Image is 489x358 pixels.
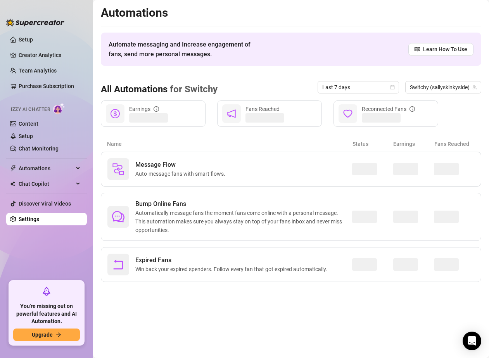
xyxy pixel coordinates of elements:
span: Auto-message fans with smart flows. [135,169,228,178]
span: Upgrade [32,332,53,338]
span: Win back your expired spenders. Follow every fan that got expired automatically. [135,265,330,273]
span: team [472,85,477,90]
span: heart [343,109,352,118]
article: Name [107,140,352,148]
h2: Automations [101,5,481,20]
span: arrow-right [56,332,61,337]
span: rollback [112,258,124,271]
span: thunderbolt [10,165,16,171]
span: You're missing out on powerful features and AI Automation. [13,303,80,325]
article: Status [352,140,393,148]
span: comment [112,211,124,223]
article: Earnings [393,140,434,148]
a: Setup [19,36,33,43]
div: Open Intercom Messenger [463,332,481,350]
span: Switchy (sallyskinkyside) [410,81,477,93]
a: Setup [19,133,33,139]
span: Bump Online Fans [135,199,352,209]
span: info-circle [154,106,159,112]
h3: All Automations [101,83,218,96]
span: for Switchy [168,84,218,95]
span: Automations [19,162,74,175]
a: Content [19,121,38,127]
button: Upgradearrow-right [13,329,80,341]
a: Discover Viral Videos [19,201,71,207]
a: Team Analytics [19,67,57,74]
div: Earnings [129,105,159,113]
span: dollar [111,109,120,118]
a: Creator Analytics [19,49,81,61]
span: Automatically message fans the moment fans come online with a personal message. This automation m... [135,209,352,234]
a: Learn How To Use [408,43,473,55]
span: Fans Reached [245,106,280,112]
span: info-circle [410,106,415,112]
img: svg%3e [112,163,124,175]
a: Purchase Subscription [19,80,81,92]
span: read [415,47,420,52]
span: Chat Copilot [19,178,74,190]
article: Fans Reached [434,140,475,148]
div: Reconnected Fans [362,105,415,113]
span: Learn How To Use [423,45,467,54]
span: Message Flow [135,160,228,169]
span: Izzy AI Chatter [11,106,50,113]
span: Expired Fans [135,256,330,265]
a: Chat Monitoring [19,145,59,152]
img: logo-BBDzfeDw.svg [6,19,64,26]
img: AI Chatter [53,103,65,114]
span: Last 7 days [322,81,394,93]
span: notification [227,109,236,118]
img: Chat Copilot [10,181,15,187]
span: calendar [390,85,395,90]
a: Settings [19,216,39,222]
span: Automate messaging and Increase engagement of fans, send more personal messages. [109,40,258,59]
span: rocket [42,287,51,296]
